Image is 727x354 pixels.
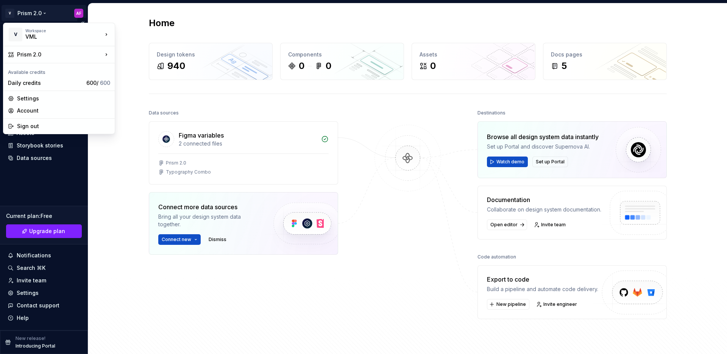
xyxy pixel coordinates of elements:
span: 600 / [86,80,110,86]
div: Prism 2.0 [17,51,103,58]
div: Workspace [25,28,103,33]
div: Sign out [17,122,110,130]
div: Available credits [5,65,113,77]
div: V [9,28,22,41]
span: 600 [100,80,110,86]
div: VML [25,33,90,41]
div: Account [17,107,110,114]
div: Daily credits [8,79,83,87]
div: Settings [17,95,110,102]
